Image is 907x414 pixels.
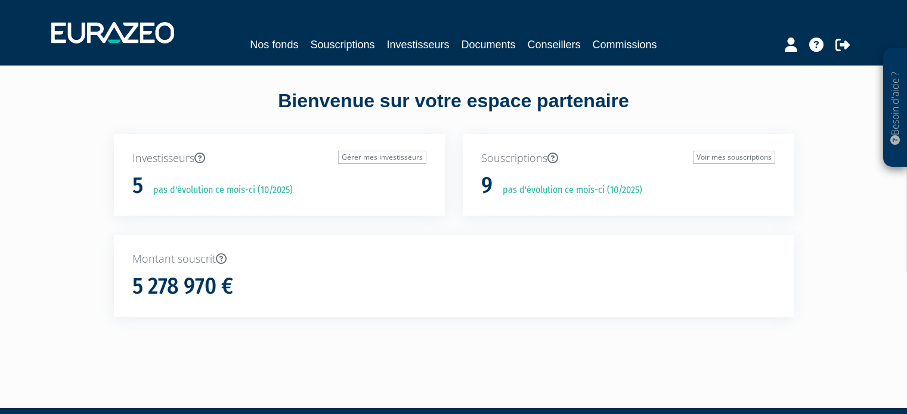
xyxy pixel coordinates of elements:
[481,151,775,166] p: Souscriptions
[481,173,493,198] h1: 9
[494,183,642,197] p: pas d'évolution ce mois-ci (10/2025)
[132,274,233,299] h1: 5 278 970 €
[693,151,775,164] a: Voir mes souscriptions
[132,173,143,198] h1: 5
[132,151,426,166] p: Investisseurs
[528,36,581,53] a: Conseillers
[132,251,775,267] p: Montant souscrit
[250,36,298,53] a: Nos fonds
[145,183,293,197] p: pas d'évolution ce mois-ci (10/2025)
[51,22,174,43] img: 1732889491-logotype_eurazeo_blanc_rvb.png
[105,88,803,134] div: Bienvenue sur votre espace partenaire
[310,36,374,53] a: Souscriptions
[462,36,516,53] a: Documents
[338,151,426,164] a: Gérer mes investisseurs
[889,54,902,161] p: Besoin d'aide ?
[386,36,449,53] a: Investisseurs
[593,36,657,53] a: Commissions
